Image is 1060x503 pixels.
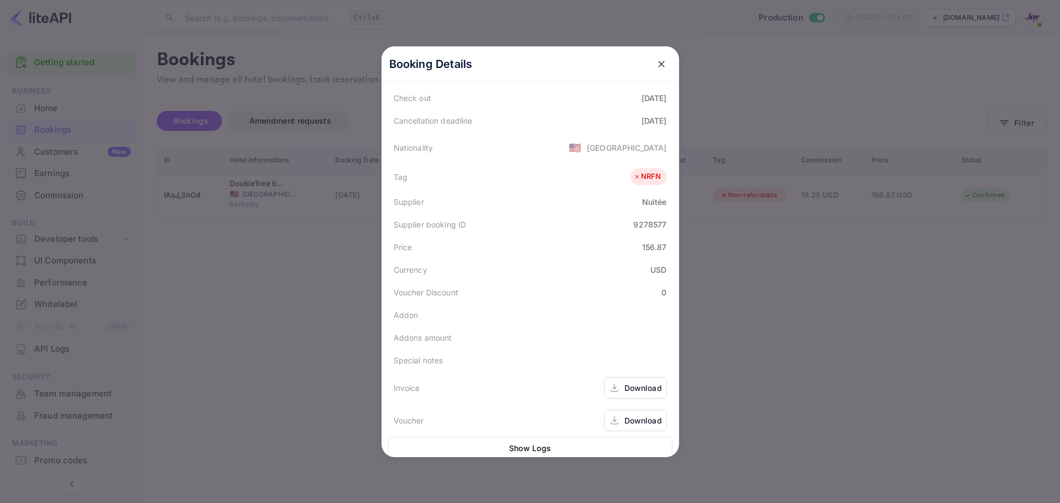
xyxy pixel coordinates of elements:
div: Invoice [394,382,420,394]
div: USD [650,264,666,276]
div: Supplier booking ID [394,219,467,230]
div: Check out [394,92,431,104]
div: 156.87 [642,241,667,253]
div: Voucher [394,415,424,426]
div: Currency [394,264,427,276]
div: [DATE] [642,115,667,126]
div: NRFN [633,171,661,182]
span: United States [569,137,581,157]
div: Special notes [394,354,443,366]
div: Nuitée [642,196,667,208]
div: Price [394,241,412,253]
div: Addons amount [394,332,452,343]
div: Nationality [394,142,433,153]
div: 9278577 [633,219,666,230]
button: Show Logs [388,437,672,460]
div: [GEOGRAPHIC_DATA] [587,142,667,153]
div: 0 [661,287,666,298]
div: [DATE] [642,92,667,104]
div: Download [624,382,662,394]
div: Cancellation deadline [394,115,473,126]
div: Download [624,415,662,426]
p: Booking Details [389,56,473,72]
div: Tag [394,171,407,183]
div: Addon [394,309,418,321]
div: Voucher Discount [394,287,458,298]
button: close [651,54,671,74]
div: Supplier [394,196,424,208]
